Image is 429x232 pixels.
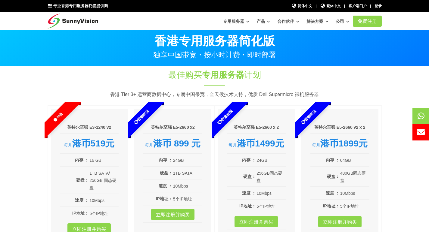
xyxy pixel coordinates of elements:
[110,92,319,97] font: 香港 Tier 3+ 运营商数据中心，专属中国带宽，全天候技术支持，优质 Dell Supermicro 裸机服务器
[344,4,345,8] font: |
[314,125,365,130] font: 英特尔至强 E5-2660 v2 x 2
[326,4,341,8] font: 繁体中文
[239,219,273,224] font: 立即注册并购买
[159,158,173,162] font: 内存 ：
[256,16,270,27] a: 产品
[306,19,323,24] font: 解决方案
[340,204,359,209] font: 5个IP地址
[223,19,244,24] font: 专用服务器
[239,203,256,208] font: IP地址：
[89,171,110,176] font: 1TB SATA/
[76,178,89,182] font: 硬盘：
[72,226,106,231] font: 立即注册并购买
[370,4,371,8] font: |
[242,191,256,195] font: 速度 ：
[160,170,173,175] font: 硬盘：
[256,171,282,183] font: 256GB固态硬盘
[318,216,362,227] a: 立即注册并购买
[153,138,201,148] font: 港币 899 元
[340,158,351,163] font: 64GB
[316,4,316,8] font: |
[173,197,192,201] font: 5个IP地址
[220,109,233,122] font: 数量有限
[256,204,275,209] font: 5个IP地址
[323,219,357,224] font: 立即注册并购买
[358,19,377,24] font: 免费注册
[173,158,184,163] font: 24GB
[89,178,116,190] font: 256GB 固态硬盘
[173,171,192,176] font: 1TB SATA
[75,158,89,162] font: 内存 ：
[306,16,328,27] a: 解决方案
[327,174,340,179] font: 硬盘：
[277,16,299,27] a: 合作伙伴
[326,191,340,195] font: 速度 ：
[89,211,108,216] font: 5个IP地址
[89,198,104,203] font: 10Mbps
[75,198,89,203] font: 速度 ：
[256,158,267,163] font: 24GB
[320,3,341,9] a: 繁体中文
[323,203,340,208] font: IP地址：
[326,158,340,162] font: 内存 ：
[151,125,195,130] font: 英特尔至强 E5-2660 x2
[156,196,173,201] font: IP地址：
[145,143,153,147] font: 每月
[312,143,320,147] font: 每月
[228,143,237,147] font: 每月
[303,109,317,122] font: 数量有限
[349,4,367,8] a: 客户端门户
[277,19,294,24] font: 合作伙伴
[242,158,256,162] font: 内存 ：
[244,70,261,80] font: 计划
[256,19,265,24] font: 产品
[202,70,244,80] font: 专用服务器
[256,191,272,196] font: 10Mbps
[55,111,64,119] font: 特价
[64,143,72,147] font: 每月
[173,184,188,188] font: 10Mbps
[89,158,101,163] font: 16 GB
[243,174,256,179] font: 硬盘：
[151,209,194,220] a: 立即注册并购买
[320,138,368,148] font: 港币1899元
[154,34,275,47] font: 香港专用服务器简化版
[292,3,312,9] a: 简体中文
[159,183,173,188] font: 速度 ：
[168,70,202,80] font: 最佳购买
[156,212,190,217] font: 立即注册并购买
[336,19,344,24] font: 公司
[67,125,111,130] font: 英特尔至强 E3-1240 v2
[237,138,284,148] font: 港币1499元
[136,109,150,122] font: 数量有限
[234,125,279,130] font: 英特尔至强 E5-2660 x 2
[336,16,349,27] a: 公司
[72,211,89,215] font: IP地址：
[153,51,276,59] font: 独享中国带宽・按小时计费・即时部署
[53,4,108,8] font: 专业香港专用服务器托管提供商
[340,171,366,183] font: 480GB固态硬盘
[353,16,382,27] a: 免费注册
[375,4,382,8] a: 登录
[235,216,278,227] a: 立即注册并购买
[223,16,249,27] a: 专用服务器
[298,4,312,8] font: 简体中文
[72,138,114,148] font: 港币519元
[340,191,355,196] font: 10Mbps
